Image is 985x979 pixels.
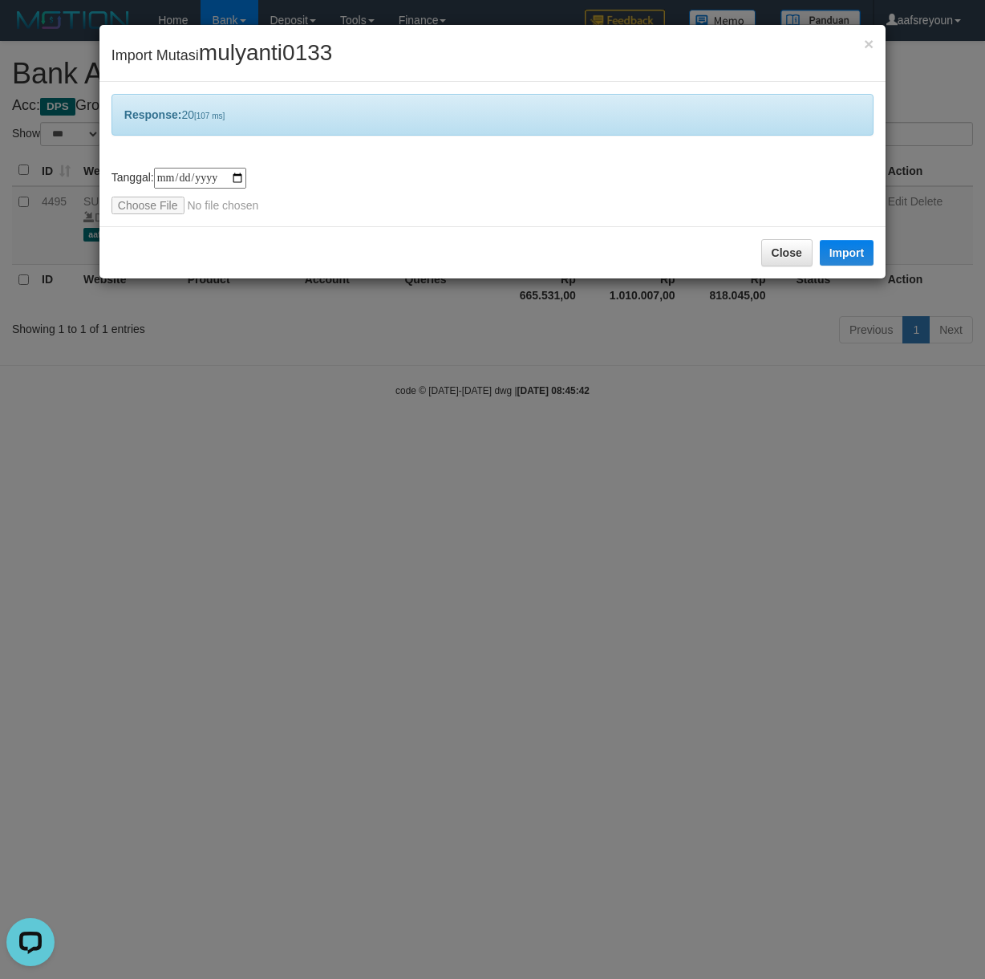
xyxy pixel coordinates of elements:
span: × [864,35,874,53]
b: Response: [124,108,182,121]
button: Import [820,240,874,266]
span: Import Mutasi [111,47,333,63]
span: mulyanti0133 [199,40,333,65]
span: [107 ms] [194,112,225,120]
div: Tanggal: [111,168,874,214]
button: Close [864,35,874,52]
button: Close [761,239,813,266]
div: 20 [111,94,874,136]
button: Open LiveChat chat widget [6,6,55,55]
